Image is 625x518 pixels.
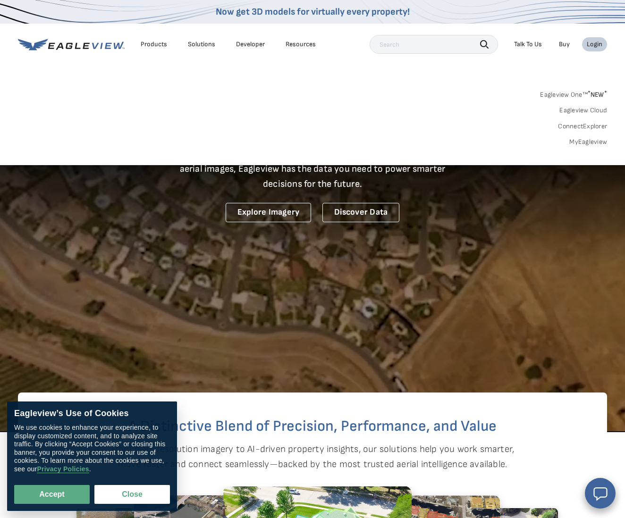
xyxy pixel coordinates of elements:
p: From high-resolution imagery to AI-driven property insights, our solutions help you work smarter,... [110,442,515,472]
input: Search [370,35,498,54]
h2: A Distinctive Blend of Precision, Performance, and Value [56,419,569,434]
button: Open chat window [585,478,616,509]
div: Solutions [188,40,215,49]
a: Privacy Policies [37,465,89,473]
a: MyEagleview [569,138,607,146]
div: Resources [286,40,316,49]
a: Buy [559,40,570,49]
a: Now get 3D models for virtually every property! [216,6,410,17]
a: ConnectExplorer [558,122,607,131]
button: Accept [14,485,90,504]
a: Developer [236,40,265,49]
p: A new era starts here. Built on more than 3.5 billion high-resolution aerial images, Eagleview ha... [168,146,457,192]
button: Close [94,485,170,504]
div: Talk To Us [514,40,542,49]
a: Eagleview Cloud [559,106,607,115]
div: Eagleview’s Use of Cookies [14,409,170,419]
a: Eagleview One™*NEW* [540,88,607,99]
a: Explore Imagery [226,203,312,222]
div: Login [587,40,602,49]
a: Discover Data [322,203,399,222]
span: NEW [588,91,607,99]
div: Products [141,40,167,49]
div: We use cookies to enhance your experience, to display customized content, and to analyze site tra... [14,424,170,473]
